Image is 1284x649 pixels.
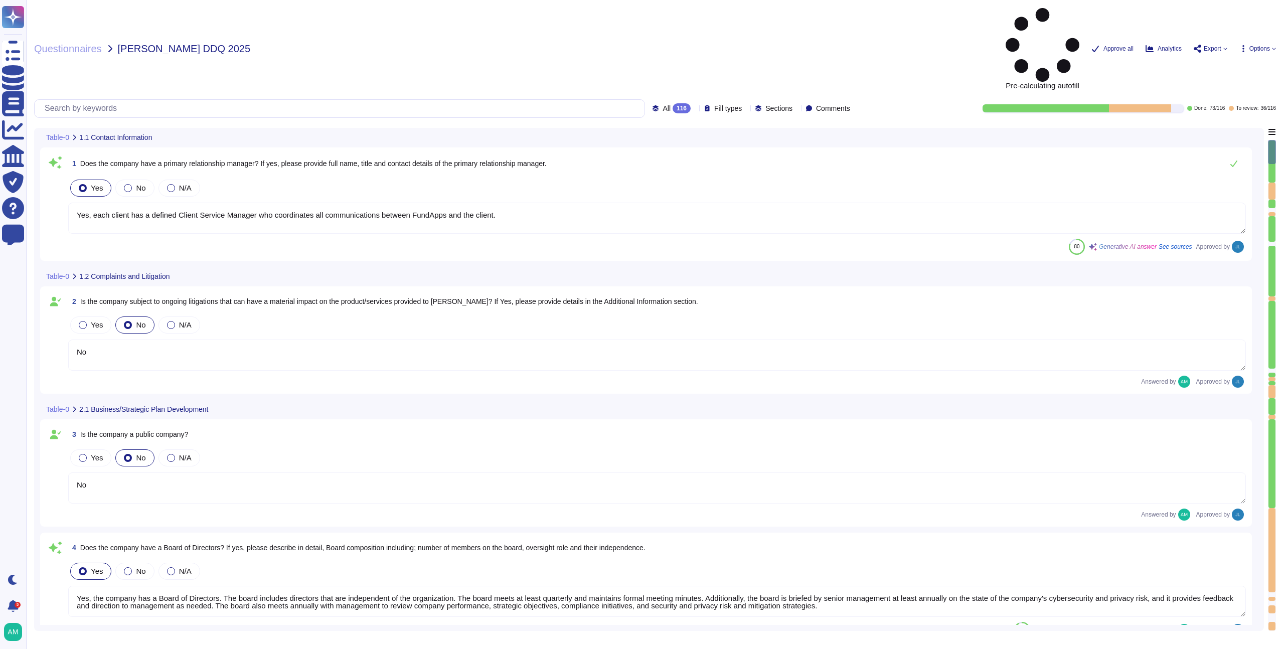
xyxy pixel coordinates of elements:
span: Is the company subject to ongoing litigations that can have a material impact on the product/serv... [80,297,698,305]
span: 73 / 116 [1210,106,1225,111]
span: Approved by [1196,244,1230,250]
span: Analytics [1158,46,1182,52]
span: Table-0 [46,273,69,280]
span: N/A [179,453,192,462]
span: 4 [68,544,76,551]
span: Table-0 [46,134,69,141]
span: Options [1249,46,1270,52]
span: Fill types [714,105,742,112]
span: 2 [68,298,76,305]
span: Yes [91,320,103,329]
span: See sources [1159,244,1192,250]
img: user [1232,624,1244,636]
span: No [136,567,145,575]
span: 36 / 116 [1260,106,1276,111]
span: Pre-calculating autofill [1006,8,1079,89]
span: [PERSON_NAME] DDQ 2025 [118,44,251,54]
span: Does the company have a primary relationship manager? If yes, please provide full name, title and... [80,159,547,168]
span: Table-0 [46,406,69,413]
span: Sections [765,105,792,112]
img: user [1232,241,1244,253]
button: Approve all [1091,45,1134,53]
textarea: No [68,340,1246,371]
img: user [1178,509,1190,521]
span: Yes [91,567,103,575]
img: user [1232,509,1244,521]
span: Is the company a public company? [80,430,189,438]
span: Yes [91,453,103,462]
span: 1.2 Complaints and Litigation [79,273,170,280]
span: 1 [68,160,76,167]
input: Search by keywords [40,100,645,117]
span: Yes [91,184,103,192]
span: Export [1204,46,1221,52]
img: user [1232,376,1244,388]
textarea: No [68,472,1246,504]
span: 3 [68,431,76,438]
img: user [1178,376,1190,388]
textarea: Yes, the company has a Board of Directors. The board includes directors that are independent of t... [68,586,1246,617]
div: 5 [15,602,21,608]
span: N/A [179,567,192,575]
span: Approved by [1196,512,1230,518]
span: Does the company have a Board of Directors? If yes, please describe in detail, Board composition ... [80,544,646,552]
div: 116 [673,103,691,113]
span: Generative AI answer [1099,244,1157,250]
span: 2.1 Business/Strategic Plan Development [79,406,209,413]
span: All [663,105,671,112]
img: user [1178,624,1190,636]
span: 80 [1074,244,1079,249]
span: Answered by [1141,512,1176,518]
span: Approve all [1103,46,1134,52]
img: user [4,623,22,641]
textarea: Yes, each client has a defined Client Service Manager who coordinates all communications between ... [68,203,1246,234]
button: Analytics [1146,45,1182,53]
span: Comments [816,105,850,112]
span: Done: [1194,106,1208,111]
span: To review: [1236,106,1258,111]
span: Approved by [1196,379,1230,385]
span: No [136,453,145,462]
span: N/A [179,320,192,329]
button: user [2,621,29,643]
span: 1.1 Contact Information [79,134,152,141]
span: N/A [179,184,192,192]
span: No [136,320,145,329]
span: No [136,184,145,192]
span: Answered by [1141,379,1176,385]
span: Questionnaires [34,44,102,54]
